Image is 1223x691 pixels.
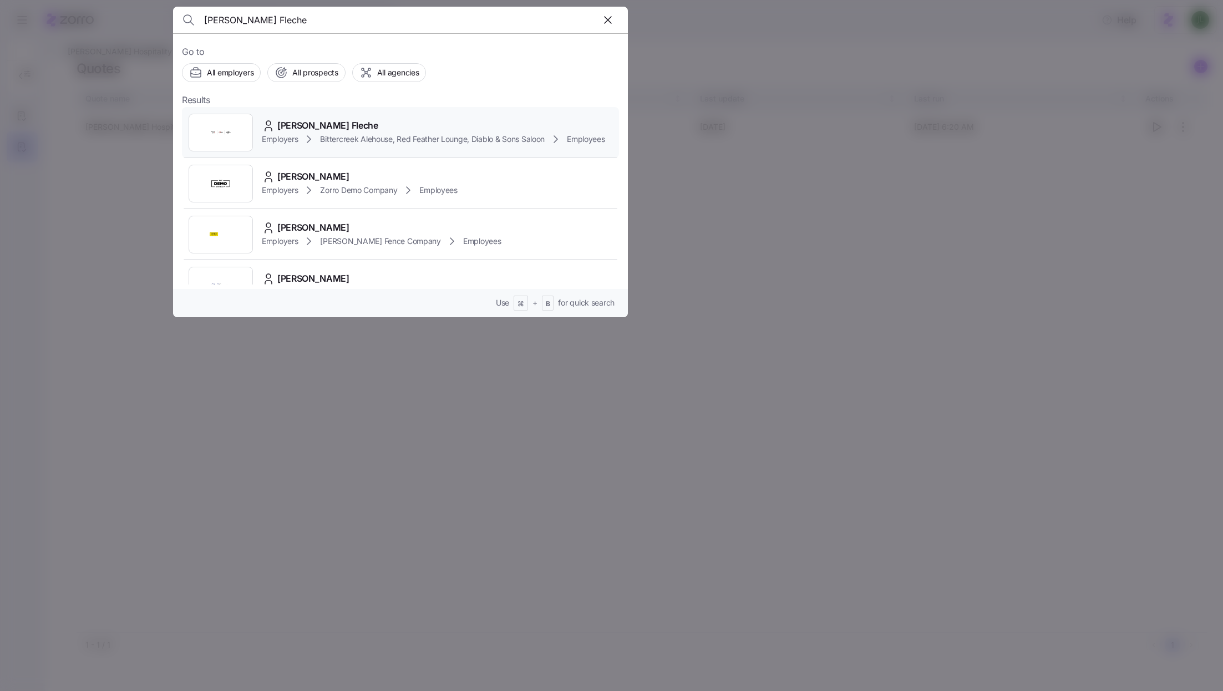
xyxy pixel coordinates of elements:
[277,170,349,184] span: [PERSON_NAME]
[320,236,440,247] span: [PERSON_NAME] Fence Company
[546,299,550,309] span: B
[558,297,615,308] span: for quick search
[277,221,349,235] span: [PERSON_NAME]
[210,223,232,246] img: Employer logo
[207,67,253,78] span: All employers
[292,67,338,78] span: All prospects
[277,272,349,286] span: [PERSON_NAME]
[320,185,397,196] span: Zorro Demo Company
[567,134,605,145] span: Employees
[517,299,524,309] span: ⌘
[352,63,427,82] button: All agencies
[320,134,545,145] span: Bittercreek Alehouse, Red Feather Lounge, Diablo & Sons Saloon
[267,63,345,82] button: All prospects
[496,297,509,308] span: Use
[532,297,537,308] span: +
[182,45,619,59] span: Go to
[419,185,457,196] span: Employees
[210,121,232,144] img: Employer logo
[277,119,378,133] span: [PERSON_NAME] Fleche
[210,172,232,195] img: Employer logo
[262,134,298,145] span: Employers
[210,275,232,297] img: Employer logo
[463,236,501,247] span: Employees
[182,93,210,107] span: Results
[262,236,298,247] span: Employers
[377,67,419,78] span: All agencies
[182,63,261,82] button: All employers
[262,185,298,196] span: Employers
